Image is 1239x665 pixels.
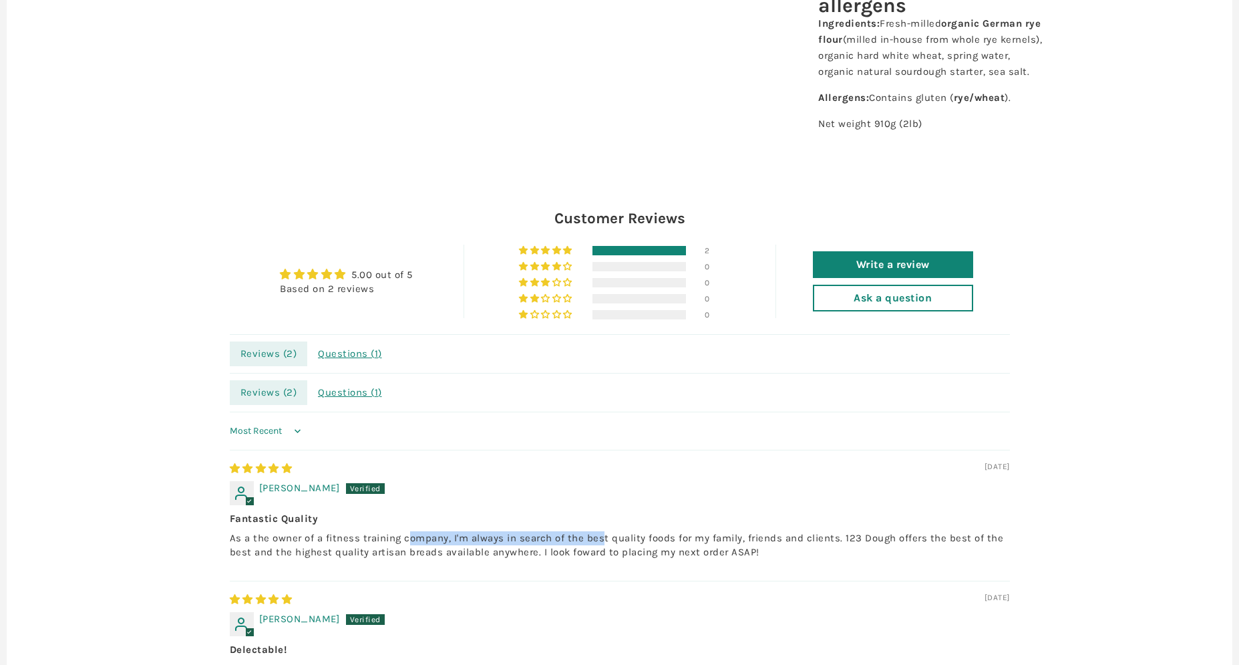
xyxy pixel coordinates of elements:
[230,208,1010,229] h2: Customer Reviews
[813,285,973,311] a: Ask a question
[985,461,1010,473] span: [DATE]
[818,17,880,29] b: Ingredients:
[280,282,413,296] div: Based on 2 reviews
[519,246,574,255] div: 100% (2) reviews with 5 star rating
[230,643,1010,657] b: Delectable!
[818,118,922,130] span: Net weight 910g (2lb)
[307,342,393,366] span: Questions ( )
[705,246,721,255] div: 2
[818,92,869,104] b: Allergens:
[351,269,413,281] a: 5.00 out of 5
[985,592,1010,604] span: [DATE]
[259,613,340,625] span: [PERSON_NAME]
[280,267,413,282] div: Average rating is 5.00 stars
[375,348,379,360] span: 1
[818,17,1041,45] b: organic German rye flour
[307,380,393,405] span: Questions ( )
[259,482,340,494] span: [PERSON_NAME]
[375,386,379,398] span: 1
[818,15,1045,80] p: Fresh-milled (milled in-house from whole rye kernels), organic hard white wheat, spring water, or...
[954,92,1005,104] b: rye/wheat
[230,531,1010,559] p: As a the owner of a fitness training company, I'm always in search of the best quality foods for ...
[813,251,973,278] a: Write a review
[230,593,293,606] span: 5 star review
[230,462,293,475] span: 5 star review
[230,418,305,444] select: Sort dropdown
[818,90,1045,106] p: Contains gluten ( ).
[230,512,1010,526] b: Fantastic Quality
